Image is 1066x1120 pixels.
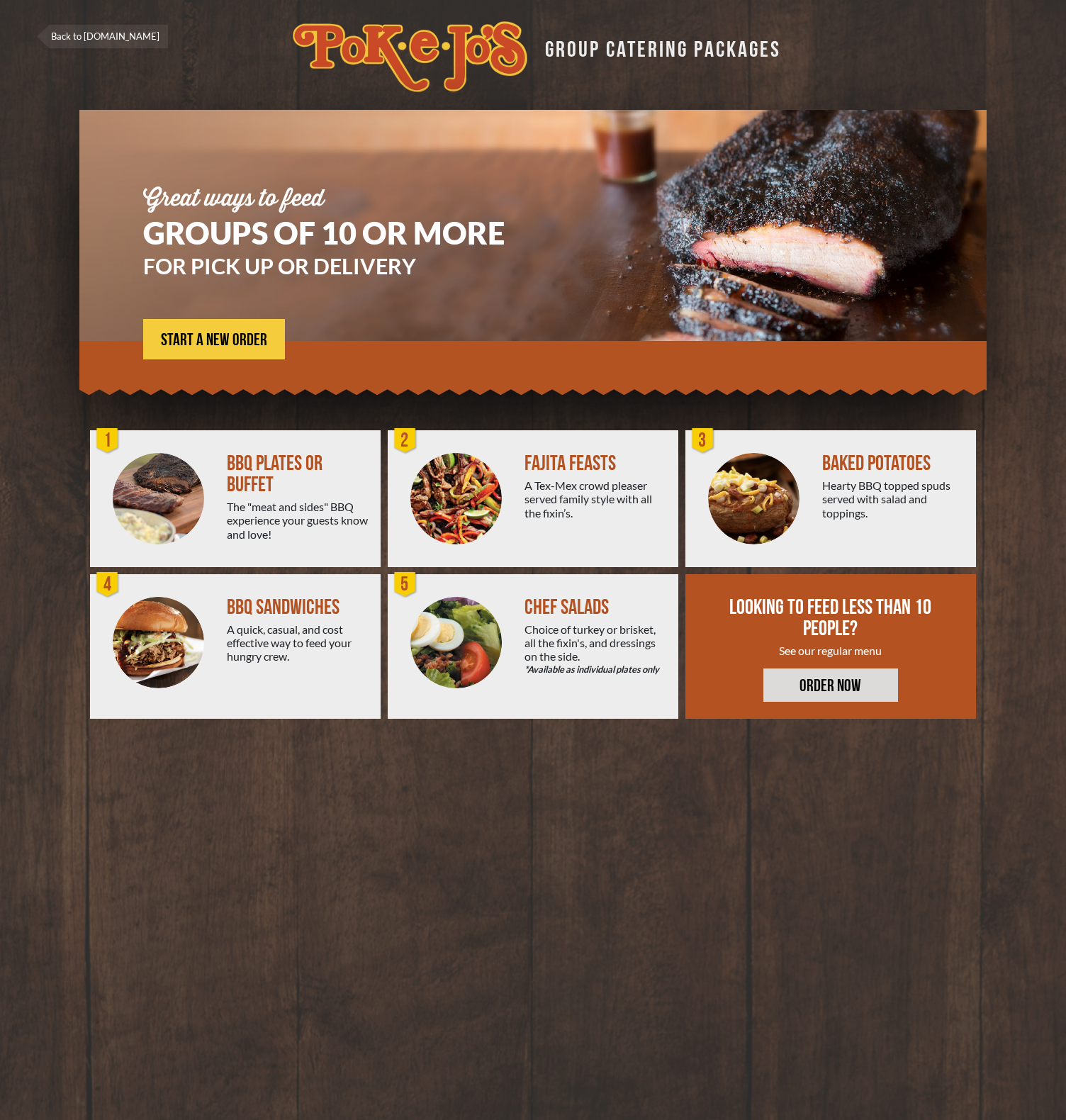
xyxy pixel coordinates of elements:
img: logo.svg [293,21,527,92]
img: Salad-Circle.png [410,597,502,688]
h1: GROUPS OF 10 OR MORE [143,218,547,248]
a: Back to [DOMAIN_NAME] [37,25,168,48]
div: A quick, casual, and cost effective way to feed your hungry crew. [227,622,369,663]
div: LOOKING TO FEED LESS THAN 10 PEOPLE? [727,597,934,639]
img: PEJ-Baked-Potato.png [708,453,799,544]
span: START A NEW ORDER [161,332,267,349]
div: GROUP CATERING PACKAGES [534,33,781,60]
div: 4 [94,571,122,599]
div: 5 [391,571,420,599]
div: Choice of turkey or brisket, all the fixin's, and dressings on the side. [524,622,667,677]
img: PEJ-BBQ-Buffet.png [113,453,204,544]
a: ORDER NOW [763,668,898,702]
div: See our regular menu [727,644,934,657]
em: *Available as individual plates only [524,663,667,676]
img: PEJ-BBQ-Sandwich.png [113,597,204,688]
div: The "meat and sides" BBQ experience your guests know and love! [227,500,369,541]
div: Hearty BBQ topped spuds served with salad and toppings. [822,478,965,520]
div: FAJITA FEASTS [524,453,667,474]
a: START A NEW ORDER [143,319,285,359]
div: CHEF SALADS [524,597,667,618]
div: BAKED POTATOES [822,453,965,474]
div: BBQ SANDWICHES [227,597,369,618]
div: A Tex-Mex crowd pleaser served family style with all the fixin’s. [524,478,667,520]
div: Great ways to feed [143,188,547,211]
div: BBQ PLATES OR BUFFET [227,453,369,495]
div: 1 [94,427,122,455]
h3: FOR PICK UP OR DELIVERY [143,255,547,276]
div: 3 [689,427,717,455]
div: 2 [391,427,420,455]
img: PEJ-Fajitas.png [410,453,502,544]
